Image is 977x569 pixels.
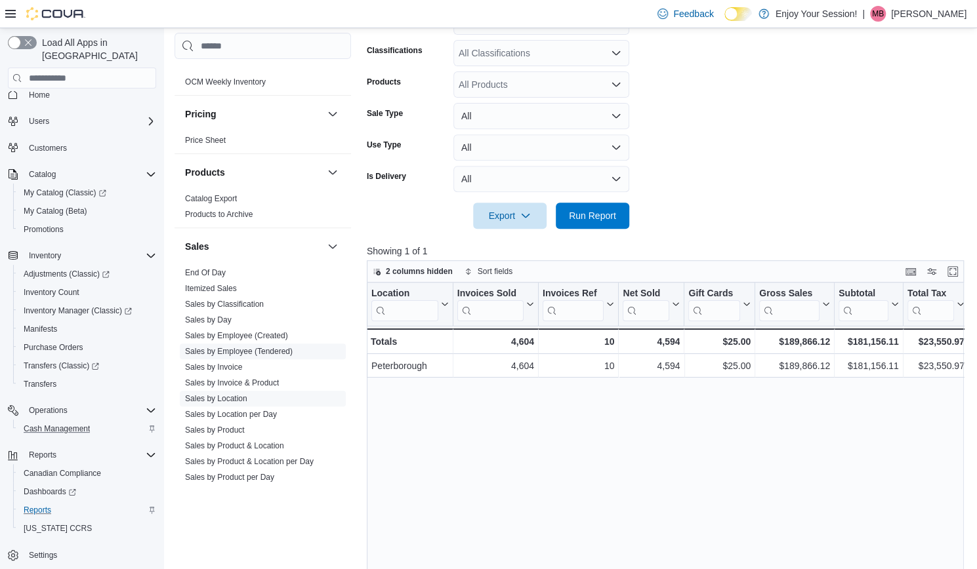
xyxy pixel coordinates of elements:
[543,334,614,349] div: 10
[185,136,226,145] a: Price Sheet
[24,224,64,235] span: Promotions
[13,482,161,501] a: Dashboards
[185,363,242,372] a: Sales by Invoice
[24,402,156,418] span: Operations
[3,401,161,420] button: Operations
[18,185,112,201] a: My Catalog (Classic)
[24,402,73,418] button: Operations
[907,288,953,321] div: Total Tax
[24,248,156,264] span: Inventory
[652,1,718,27] a: Feedback
[481,203,539,229] span: Export
[13,283,161,302] button: Inventory Count
[839,334,899,349] div: $181,156.11
[18,502,156,518] span: Reports
[24,113,156,129] span: Users
[24,505,51,515] span: Reports
[18,222,69,237] a: Promotions
[185,378,279,388] span: Sales by Invoice & Product
[24,167,61,182] button: Catalog
[367,245,970,258] p: Showing 1 of 1
[37,36,156,62] span: Load All Apps in [GEOGRAPHIC_DATA]
[688,334,751,349] div: $25.00
[185,441,284,450] a: Sales by Product & Location
[175,191,351,227] div: Products
[473,203,547,229] button: Export
[185,240,209,253] h3: Sales
[24,361,99,371] span: Transfers (Classic)
[185,331,288,340] a: Sales by Employee (Created)
[371,288,449,321] button: Location
[18,340,156,355] span: Purchase Orders
[185,268,226,277] a: End Of Day
[185,300,264,309] a: Sales by Classification
[24,468,101,479] span: Canadian Compliance
[24,423,90,434] span: Cash Management
[13,375,161,393] button: Transfers
[24,167,156,182] span: Catalog
[24,486,76,497] span: Dashboards
[371,334,449,349] div: Totals
[478,266,512,277] span: Sort fields
[3,112,161,130] button: Users
[185,425,245,435] span: Sales by Product
[29,169,56,180] span: Catalog
[839,288,899,321] button: Subtotal
[688,288,740,300] div: Gift Cards
[185,409,277,420] span: Sales by Location per Day
[24,447,156,463] span: Reports
[185,193,237,204] span: Catalog Export
[724,21,725,22] span: Dark Mode
[18,520,97,536] a: [US_STATE] CCRS
[459,264,518,279] button: Sort fields
[185,299,264,309] span: Sales by Classification
[18,484,81,500] a: Dashboards
[3,446,161,464] button: Reports
[185,210,253,219] a: Products to Archive
[18,203,156,219] span: My Catalog (Beta)
[18,358,104,374] a: Transfers (Classic)
[623,288,669,300] div: Net Sold
[371,359,449,374] div: Peterborough
[18,421,156,437] span: Cash Management
[185,194,237,203] a: Catalog Export
[759,359,830,374] div: $189,866.12
[185,410,277,419] a: Sales by Location per Day
[29,250,61,261] span: Inventory
[185,77,266,87] span: OCM Weekly Inventory
[623,288,669,321] div: Net Sold
[185,108,216,121] h3: Pricing
[24,248,66,264] button: Inventory
[13,320,161,338] button: Manifests
[185,393,247,404] span: Sales by Location
[623,288,680,321] button: Net Sold
[907,288,964,321] button: Total Tax
[457,359,534,374] div: 4,604
[569,209,616,222] span: Run Report
[185,394,247,403] a: Sales by Location
[24,547,156,563] span: Settings
[611,48,621,58] button: Open list of options
[839,288,888,300] div: Subtotal
[907,334,964,349] div: $23,550.97
[185,315,232,325] span: Sales by Day
[18,185,156,201] span: My Catalog (Classic)
[18,358,156,374] span: Transfers (Classic)
[185,267,226,278] span: End Of Day
[175,74,351,95] div: OCM
[18,484,156,500] span: Dashboards
[29,90,50,100] span: Home
[18,284,156,300] span: Inventory Count
[13,265,161,283] a: Adjustments (Classic)
[18,222,156,237] span: Promotions
[18,203,93,219] a: My Catalog (Beta)
[185,346,293,357] span: Sales by Employee (Tendered)
[13,464,161,482] button: Canadian Compliance
[907,359,965,374] div: $23,550.97
[688,288,740,321] div: Gift Card Sales
[759,334,830,349] div: $189,866.12
[3,165,161,184] button: Catalog
[457,288,534,321] button: Invoices Sold
[18,502,56,518] a: Reports
[13,420,161,438] button: Cash Management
